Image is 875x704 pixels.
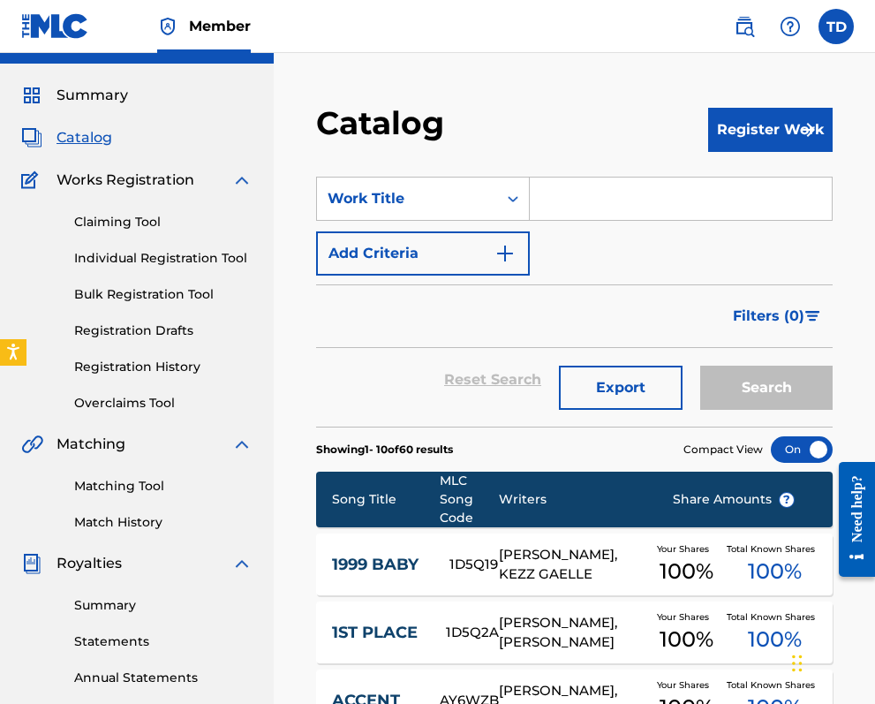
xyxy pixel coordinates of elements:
[673,490,795,509] span: Share Amounts
[733,306,804,327] span: Filters ( 0 )
[499,545,646,585] div: [PERSON_NAME], KEZZ GAELLE
[332,555,426,575] a: 1999 BABY
[748,556,802,587] span: 100 %
[316,103,453,143] h2: Catalog
[74,394,253,413] a: Overclaims Tool
[805,311,820,322] img: filter
[826,446,875,592] iframe: Resource Center
[559,366,683,410] button: Export
[74,669,253,687] a: Annual Statements
[74,213,253,231] a: Claiming Tool
[727,610,822,624] span: Total Known Shares
[231,553,253,574] img: expand
[316,442,453,458] p: Showing 1 - 10 of 60 results
[74,596,253,615] a: Summary
[74,632,253,651] a: Statements
[657,542,716,556] span: Your Shares
[328,188,487,209] div: Work Title
[74,513,253,532] a: Match History
[21,85,42,106] img: Summary
[332,623,422,643] a: 1ST PLACE
[727,9,762,44] a: Public Search
[74,322,253,340] a: Registration Drafts
[21,434,43,455] img: Matching
[734,16,755,37] img: search
[727,678,822,692] span: Total Known Shares
[316,177,833,427] form: Search Form
[21,85,128,106] a: SummarySummary
[708,108,833,152] button: Register Work
[722,294,833,338] button: Filters (0)
[787,619,875,704] iframe: Chat Widget
[21,13,89,39] img: MLC Logo
[773,9,808,44] div: Help
[748,624,802,655] span: 100 %
[57,170,194,191] span: Works Registration
[74,358,253,376] a: Registration History
[792,637,803,690] div: Drag
[657,678,716,692] span: Your Shares
[231,170,253,191] img: expand
[57,434,125,455] span: Matching
[818,9,854,44] div: User Menu
[780,493,794,507] span: ?
[797,119,818,140] img: f7272a7cc735f4ea7f67.svg
[657,610,716,624] span: Your Shares
[440,472,499,527] div: MLC Song Code
[683,442,763,458] span: Compact View
[727,542,822,556] span: Total Known Shares
[21,553,42,574] img: Royalties
[189,16,251,36] span: Member
[57,85,128,106] span: Summary
[494,243,516,264] img: 9d2ae6d4665cec9f34b9.svg
[316,231,530,276] button: Add Criteria
[231,434,253,455] img: expand
[74,477,253,496] a: Matching Tool
[21,127,112,148] a: CatalogCatalog
[660,624,713,655] span: 100 %
[449,555,499,575] div: 1D5Q19
[332,490,440,509] div: Song Title
[157,16,178,37] img: Top Rightsholder
[21,127,42,148] img: Catalog
[446,623,499,643] div: 1D5Q2A
[21,170,44,191] img: Works Registration
[499,490,646,509] div: Writers
[74,249,253,268] a: Individual Registration Tool
[74,285,253,304] a: Bulk Registration Tool
[499,613,646,653] div: [PERSON_NAME], [PERSON_NAME]
[57,553,122,574] span: Royalties
[57,127,112,148] span: Catalog
[780,16,801,37] img: help
[660,556,713,587] span: 100 %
